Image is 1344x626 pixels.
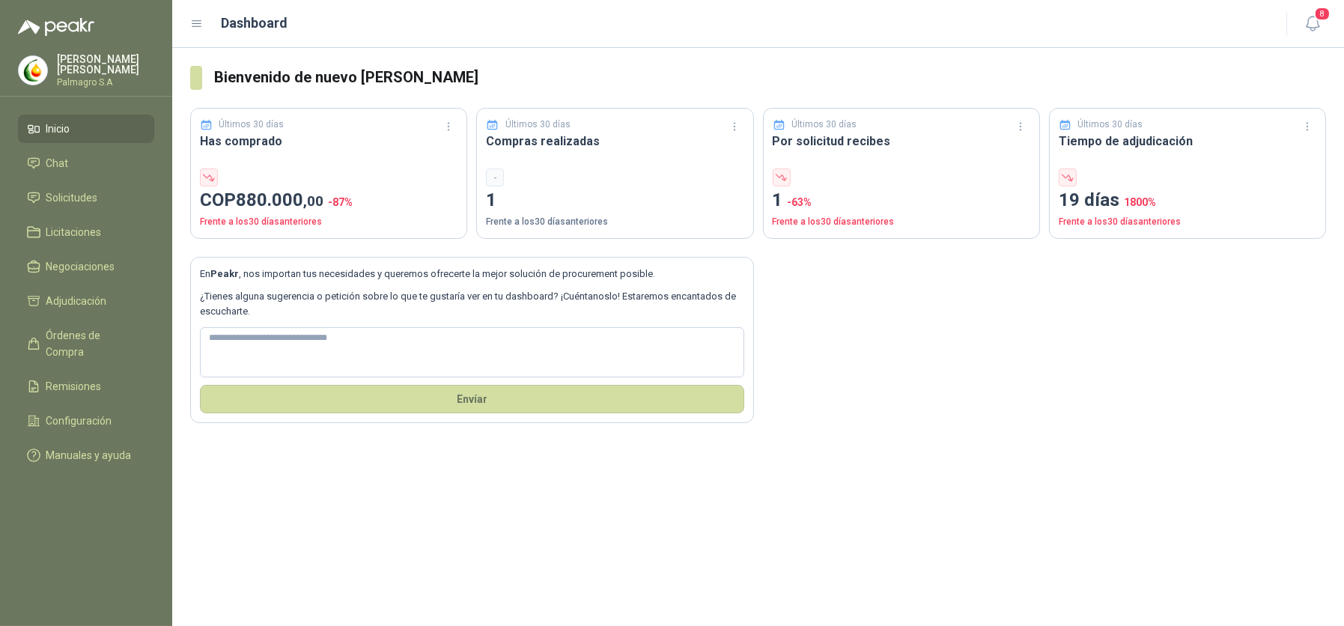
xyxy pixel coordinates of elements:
[18,252,154,281] a: Negociaciones
[46,155,69,171] span: Chat
[791,118,857,132] p: Últimos 30 días
[200,267,744,282] p: En , nos importan tus necesidades y queremos ofrecerte la mejor solución de procurement posible.
[1299,10,1326,37] button: 8
[200,289,744,320] p: ¿Tienes alguna sugerencia o petición sobre lo que te gustaría ver en tu dashboard? ¡Cuéntanoslo! ...
[773,186,1030,215] p: 1
[18,321,154,366] a: Órdenes de Compra
[18,441,154,469] a: Manuales y ayuda
[46,258,115,275] span: Negociaciones
[200,132,457,151] h3: Has comprado
[46,447,132,464] span: Manuales y ayuda
[1059,215,1316,229] p: Frente a los 30 días anteriores
[18,149,154,177] a: Chat
[18,18,94,36] img: Logo peakr
[1059,186,1316,215] p: 19 días
[18,183,154,212] a: Solicitudes
[1077,118,1143,132] p: Últimos 30 días
[328,196,353,208] span: -87 %
[200,186,457,215] p: COP
[18,218,154,246] a: Licitaciones
[46,413,112,429] span: Configuración
[46,224,102,240] span: Licitaciones
[486,215,744,229] p: Frente a los 30 días anteriores
[18,115,154,143] a: Inicio
[210,268,239,279] b: Peakr
[219,118,285,132] p: Últimos 30 días
[222,13,288,34] h1: Dashboard
[57,54,154,75] p: [PERSON_NAME] [PERSON_NAME]
[486,132,744,151] h3: Compras realizadas
[57,78,154,87] p: Palmagro S.A
[46,121,70,137] span: Inicio
[46,327,140,360] span: Órdenes de Compra
[303,192,323,210] span: ,00
[46,378,102,395] span: Remisiones
[1314,7,1331,21] span: 8
[18,287,154,315] a: Adjudicación
[486,168,504,186] div: -
[18,372,154,401] a: Remisiones
[505,118,571,132] p: Últimos 30 días
[773,132,1030,151] h3: Por solicitud recibes
[1059,132,1316,151] h3: Tiempo de adjudicación
[19,56,47,85] img: Company Logo
[46,189,98,206] span: Solicitudes
[788,196,812,208] span: -63 %
[773,215,1030,229] p: Frente a los 30 días anteriores
[18,407,154,435] a: Configuración
[1124,196,1156,208] span: 1800 %
[200,385,744,413] button: Envíar
[46,293,107,309] span: Adjudicación
[214,66,1326,89] h3: Bienvenido de nuevo [PERSON_NAME]
[200,215,457,229] p: Frente a los 30 días anteriores
[486,186,744,215] p: 1
[236,189,323,210] span: 880.000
